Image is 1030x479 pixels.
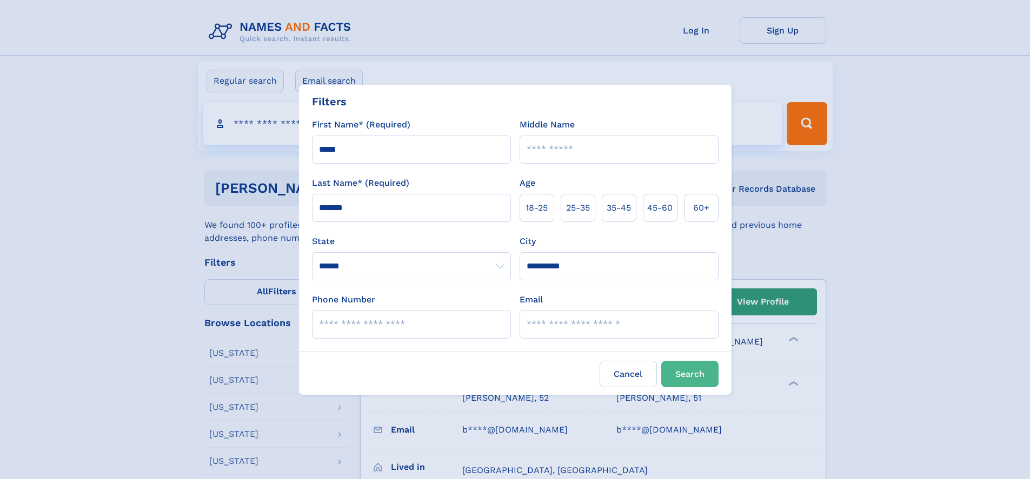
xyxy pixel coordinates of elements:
[312,293,375,306] label: Phone Number
[312,118,410,131] label: First Name* (Required)
[566,201,590,214] span: 25‑35
[526,201,548,214] span: 18‑25
[520,293,543,306] label: Email
[661,361,719,387] button: Search
[520,235,536,248] label: City
[600,361,657,387] label: Cancel
[607,201,631,214] span: 35‑45
[312,93,347,110] div: Filters
[520,118,575,131] label: Middle Name
[693,201,709,214] span: 60+
[520,177,535,190] label: Age
[647,201,673,214] span: 45‑60
[312,235,511,248] label: State
[312,177,409,190] label: Last Name* (Required)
